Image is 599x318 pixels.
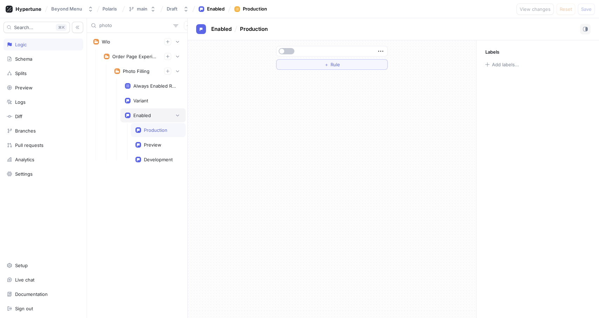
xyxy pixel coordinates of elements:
[4,22,70,33] button: Search...K
[485,49,499,55] p: Labels
[56,24,67,31] div: K
[15,291,48,297] div: Documentation
[15,157,34,162] div: Analytics
[15,171,33,177] div: Settings
[331,62,340,67] span: Rule
[99,22,171,29] input: Search...
[243,6,267,13] div: Production
[133,98,148,103] div: Variant
[123,68,149,74] div: Photo Filling
[4,288,83,300] a: Documentation
[167,6,178,12] div: Draft
[557,4,575,15] button: Reset
[207,6,225,13] div: Enabled
[15,128,36,134] div: Branches
[15,142,44,148] div: Pull requests
[578,4,595,15] button: Save
[14,25,33,29] span: Search...
[15,277,34,283] div: Live chat
[102,39,110,45] div: Wlo
[15,56,32,62] div: Schema
[15,306,33,311] div: Sign out
[15,99,26,105] div: Logs
[517,4,554,15] button: View changes
[133,113,151,118] div: Enabled
[15,85,33,90] div: Preview
[164,3,192,15] button: Draft
[581,7,592,11] span: Save
[126,3,159,15] button: main
[15,70,27,76] div: Splits
[240,25,268,33] p: Production
[144,127,167,133] div: Production
[324,62,329,67] span: ＋
[48,3,96,15] button: Beyond Menu
[144,142,161,148] div: Preview
[15,114,22,119] div: Diff
[51,6,82,12] div: Beyond Menu
[137,6,147,12] div: main
[15,263,28,268] div: Setup
[102,6,117,11] span: Polaris
[560,7,572,11] span: Reset
[144,157,173,162] div: Development
[112,54,159,59] div: Order Page Experiments
[520,7,551,11] span: View changes
[133,83,178,89] div: Always Enabled Restaurant Ids
[15,42,27,47] div: Logic
[492,62,519,67] div: Add labels...
[276,59,388,70] button: ＋Rule
[483,60,521,69] button: Add labels...
[211,25,232,33] p: Enabled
